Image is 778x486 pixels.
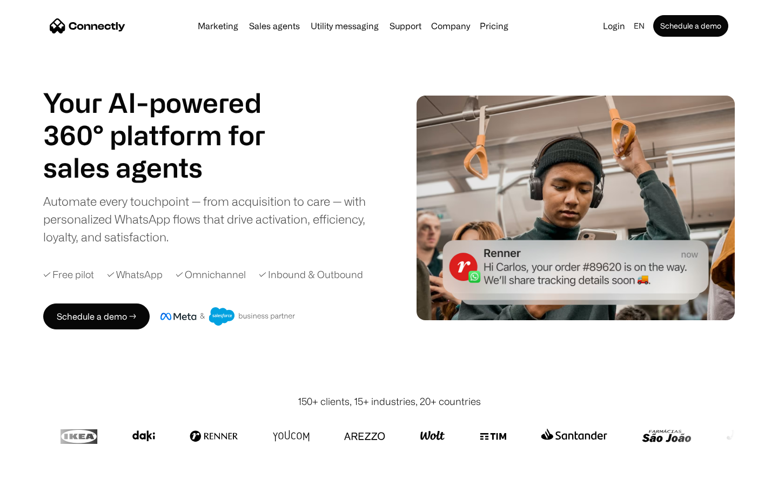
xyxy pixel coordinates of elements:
[431,18,470,33] div: Company
[306,22,383,30] a: Utility messaging
[298,394,481,409] div: 150+ clients, 15+ industries, 20+ countries
[385,22,426,30] a: Support
[107,267,163,282] div: ✓ WhatsApp
[43,151,292,184] h1: sales agents
[259,267,363,282] div: ✓ Inbound & Outbound
[176,267,246,282] div: ✓ Omnichannel
[43,86,292,151] h1: Your AI-powered 360° platform for
[22,467,65,482] ul: Language list
[634,18,645,33] div: en
[11,466,65,482] aside: Language selected: English
[193,22,243,30] a: Marketing
[245,22,304,30] a: Sales agents
[475,22,513,30] a: Pricing
[599,18,629,33] a: Login
[653,15,728,37] a: Schedule a demo
[43,303,150,329] a: Schedule a demo →
[43,267,94,282] div: ✓ Free pilot
[160,307,296,326] img: Meta and Salesforce business partner badge.
[43,192,384,246] div: Automate every touchpoint — from acquisition to care — with personalized WhatsApp flows that driv...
